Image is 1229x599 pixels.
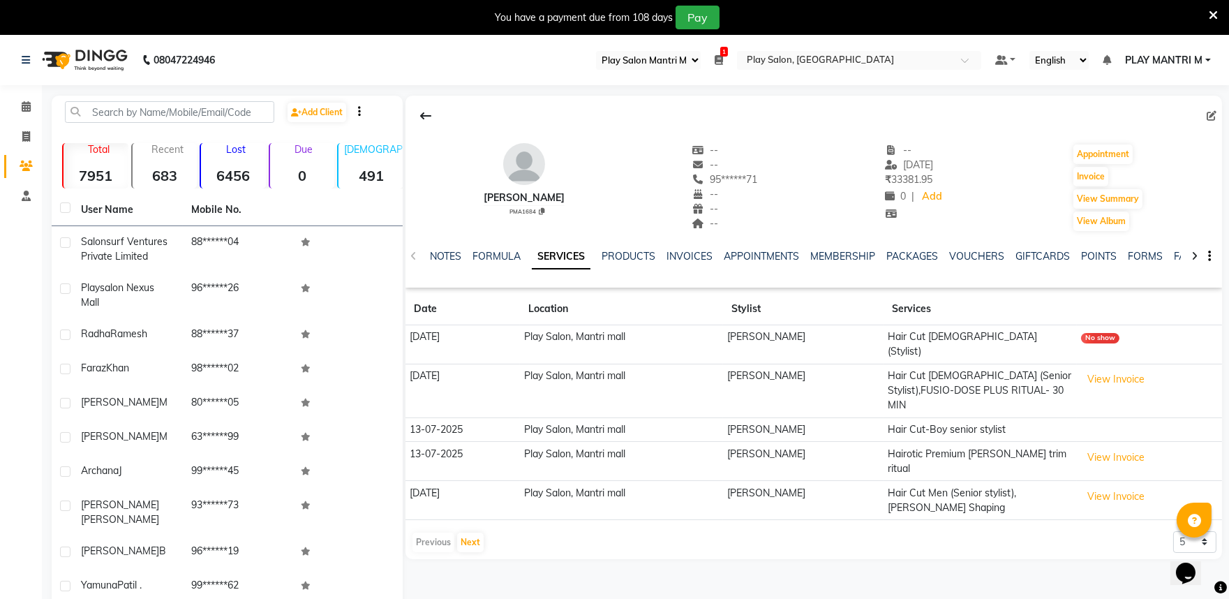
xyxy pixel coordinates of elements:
strong: 0 [270,167,335,184]
span: | [911,189,914,204]
td: Hair Cut [DEMOGRAPHIC_DATA] (Senior Stylist),FUSIO-DOSE PLUS RITUAL- 30 MIN [884,364,1077,417]
td: [PERSON_NAME] [723,325,884,364]
span: ₹ [885,173,891,186]
span: 0 [885,190,906,202]
span: [PERSON_NAME] [81,498,159,511]
div: [PERSON_NAME] [484,191,565,205]
p: Due [273,143,335,156]
span: 33381.95 [885,173,932,186]
span: 1 [720,47,728,57]
th: Location [520,293,723,325]
td: Play Salon, Mantri mall [520,364,723,417]
span: [PERSON_NAME] [81,545,159,557]
b: 08047224946 [154,40,215,80]
td: [PERSON_NAME] [723,481,884,520]
span: -- [692,188,719,200]
div: No show [1081,333,1119,343]
th: Mobile No. [183,194,293,226]
img: avatar [503,143,545,185]
td: [DATE] [405,364,520,417]
span: M [159,430,167,443]
td: 13-07-2025 [405,442,520,481]
span: Archana [81,464,119,477]
a: 1 [715,54,723,66]
td: Hair Cut [DEMOGRAPHIC_DATA] (Stylist) [884,325,1077,364]
a: Add Client [288,103,346,122]
a: MEMBERSHIP [810,250,875,262]
button: View Invoice [1081,486,1151,508]
span: Khan [106,362,129,374]
p: Lost [207,143,266,156]
input: Search by Name/Mobile/Email/Code [65,101,274,123]
iframe: chat widget [1170,543,1215,585]
th: Services [884,293,1077,325]
button: View Invoice [1081,369,1151,390]
td: Play Salon, Mantri mall [520,325,723,364]
span: -- [692,217,719,230]
strong: 6456 [201,167,266,184]
span: PLAY MANTRI M [1125,53,1202,68]
a: FAMILY [1174,250,1207,262]
a: VOUCHERS [949,250,1004,262]
button: Next [457,533,484,552]
span: salon Nexus mall [81,281,154,309]
td: [PERSON_NAME] [723,417,884,442]
span: [DATE] [885,158,933,171]
td: [PERSON_NAME] [723,442,884,481]
a: FORMULA [472,250,521,262]
div: Back to Client [411,103,440,129]
span: Faraz [81,362,106,374]
a: APPOINTMENTS [724,250,799,262]
a: NOTES [430,250,461,262]
button: View Invoice [1081,447,1151,468]
button: Pay [676,6,720,29]
span: -- [692,202,719,215]
strong: 491 [338,167,403,184]
td: Play Salon, Mantri mall [520,442,723,481]
p: [DEMOGRAPHIC_DATA] [344,143,403,156]
td: Hair Cut Men (Senior stylist),[PERSON_NAME] Shaping [884,481,1077,520]
button: View Album [1073,212,1129,231]
span: Yamuna [81,579,117,591]
p: Total [69,143,128,156]
td: Hairotic Premium [PERSON_NAME] trim ritual [884,442,1077,481]
button: Appointment [1073,145,1133,164]
span: [PERSON_NAME] [81,396,159,408]
a: PRODUCTS [602,250,655,262]
a: Add [920,187,944,207]
span: -- [692,144,719,156]
td: [PERSON_NAME] [723,364,884,417]
a: SERVICES [532,244,590,269]
strong: 683 [133,167,198,184]
span: [PERSON_NAME] [81,513,159,526]
span: -- [885,144,911,156]
div: You have a payment due from 108 days [495,10,673,25]
span: -- [692,158,719,171]
span: Patil . [117,579,142,591]
a: POINTS [1081,250,1117,262]
td: Hair Cut-Boy senior stylist [884,417,1077,442]
div: PMA1684 [489,206,565,216]
span: Salonsurf Ventures Private Limited [81,235,167,262]
td: [DATE] [405,481,520,520]
span: B [159,545,166,557]
th: Stylist [723,293,884,325]
button: Invoice [1073,167,1108,186]
span: [PERSON_NAME] [81,430,159,443]
a: INVOICES [666,250,713,262]
th: User Name [73,194,183,226]
span: Radha [81,327,110,340]
span: Ramesh [110,327,147,340]
button: View Summary [1073,189,1142,209]
a: PACKAGES [886,250,938,262]
span: Play [81,281,100,294]
td: [DATE] [405,325,520,364]
td: 13-07-2025 [405,417,520,442]
strong: 7951 [64,167,128,184]
img: logo [36,40,131,80]
a: GIFTCARDS [1015,250,1070,262]
span: M [159,396,167,408]
span: J [119,464,122,477]
a: FORMS [1128,250,1163,262]
td: Play Salon, Mantri mall [520,417,723,442]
